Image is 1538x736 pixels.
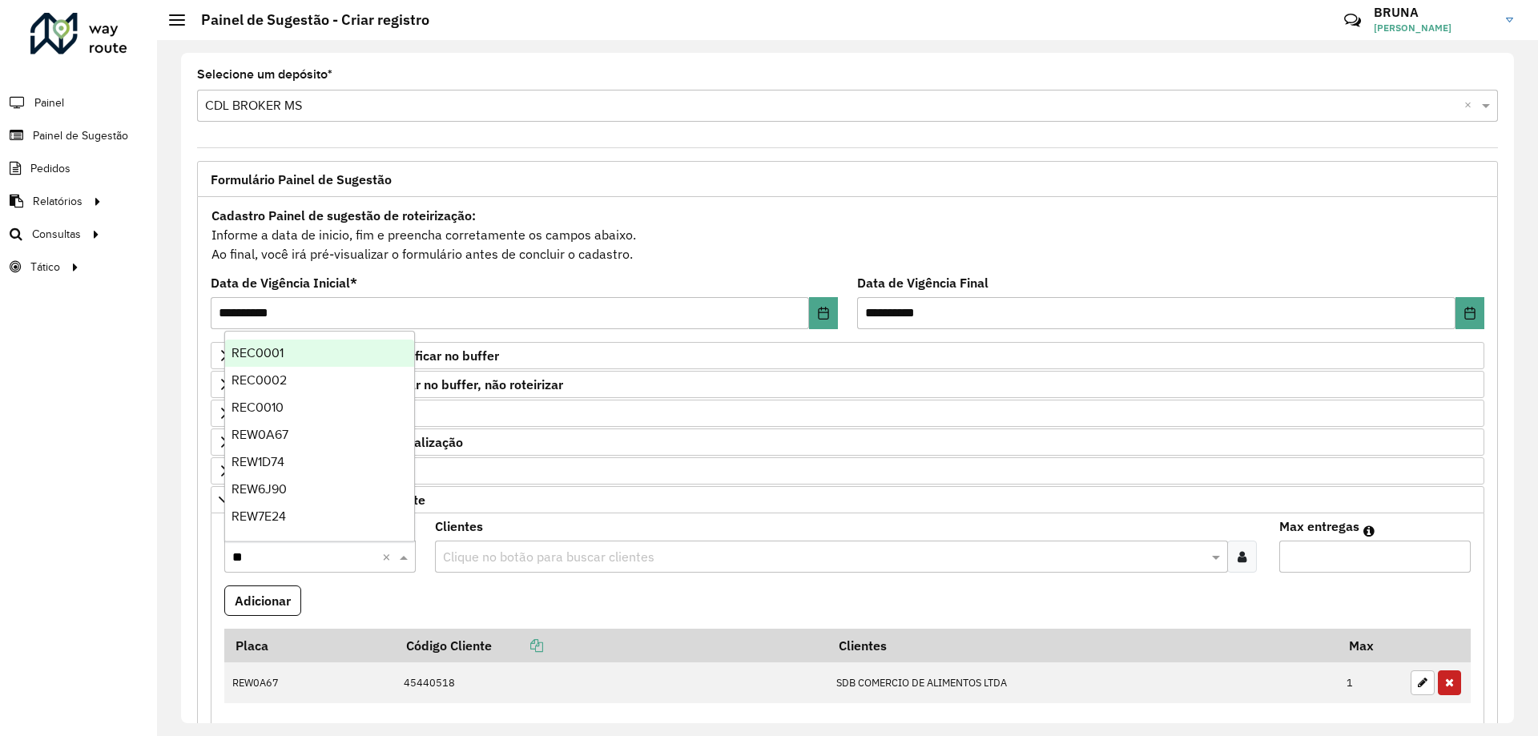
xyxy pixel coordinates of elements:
span: REC0002 [232,373,287,387]
button: Choose Date [1455,297,1484,329]
a: Mapas Sugeridos: Placa-Cliente [211,486,1484,513]
span: REW6J90 [232,482,287,496]
th: Código Cliente [396,629,828,662]
th: Clientes [828,629,1339,662]
td: SDB COMERCIO DE ALIMENTOS LTDA [828,662,1339,704]
span: Clear all [382,547,396,566]
a: Copiar [492,637,543,654]
h2: Painel de Sugestão - Criar registro [185,11,429,29]
a: Preservar Cliente - Devem ficar no buffer, não roteirizar [211,371,1484,398]
span: Tático [30,259,60,275]
label: Selecione um depósito [197,65,332,84]
div: Informe a data de inicio, fim e preencha corretamente os campos abaixo. Ao final, você irá pré-vi... [211,205,1484,264]
ng-dropdown-panel: Options list [224,331,415,541]
a: Cliente para Multi-CDD/Internalização [211,428,1484,456]
h3: BRUNA [1374,5,1494,20]
td: REW0A67 [224,662,396,704]
span: Relatórios [33,193,83,210]
span: REW7E24 [232,509,286,523]
span: REW0A67 [232,428,288,441]
button: Choose Date [809,297,838,329]
td: 1 [1339,662,1403,704]
em: Máximo de clientes que serão colocados na mesma rota com os clientes informados [1363,525,1375,537]
label: Max entregas [1279,517,1359,536]
span: [PERSON_NAME] [1374,21,1494,35]
span: Formulário Painel de Sugestão [211,173,392,186]
label: Clientes [435,517,483,536]
span: Pedidos [30,160,70,177]
span: REW1D74 [232,455,284,469]
a: Cliente para Recarga [211,400,1484,427]
span: Painel de Sugestão [33,127,128,144]
strong: Cadastro Painel de sugestão de roteirização: [211,207,476,223]
td: 45440518 [396,662,828,704]
th: Placa [224,629,396,662]
span: Painel [34,95,64,111]
span: REC0010 [232,400,284,414]
span: Clear all [1464,96,1478,115]
a: Contato Rápido [1335,3,1370,38]
th: Max [1339,629,1403,662]
button: Adicionar [224,585,301,616]
a: Priorizar Cliente - Não podem ficar no buffer [211,342,1484,369]
label: Data de Vigência Final [857,273,988,292]
label: Data de Vigência Inicial [211,273,357,292]
a: Cliente Retira [211,457,1484,485]
span: Consultas [32,226,81,243]
span: REC0001 [232,346,284,360]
